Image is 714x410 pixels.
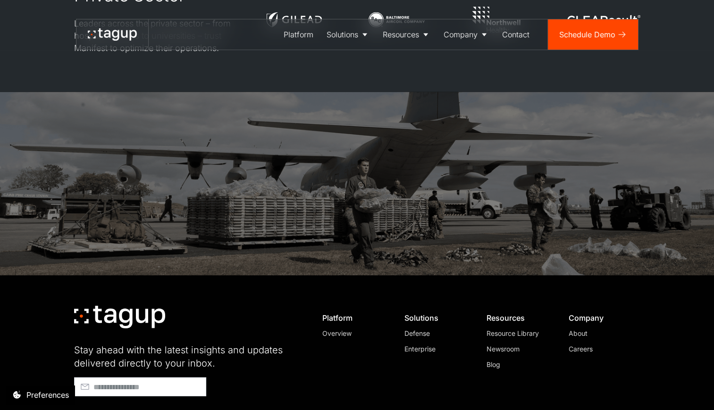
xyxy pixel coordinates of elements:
[376,19,437,50] a: Resources
[569,313,633,323] div: Company
[404,344,469,354] a: Enterprise
[437,19,496,50] a: Company
[502,29,529,40] div: Contact
[487,359,551,369] a: Blog
[548,19,638,50] a: Schedule Demo
[320,19,376,50] a: Solutions
[487,328,551,338] a: Resource Library
[327,29,358,40] div: Solutions
[496,19,536,50] a: Contact
[322,328,386,338] a: Overview
[74,343,301,370] div: Stay ahead with the latest insights and updates delivered directly to your inbox.
[383,29,419,40] div: Resources
[26,389,69,401] div: Preferences
[487,313,551,323] div: Resources
[404,313,469,323] div: Solutions
[569,328,633,338] a: About
[277,19,320,50] a: Platform
[322,313,386,323] div: Platform
[569,344,633,354] a: Careers
[444,29,478,40] div: Company
[404,328,469,338] a: Defense
[284,29,313,40] div: Platform
[559,29,615,40] div: Schedule Demo
[487,344,551,354] a: Newsroom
